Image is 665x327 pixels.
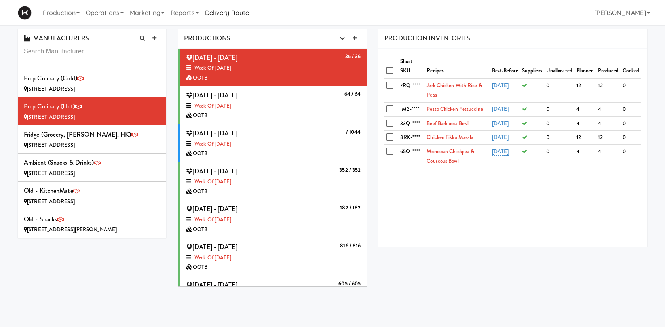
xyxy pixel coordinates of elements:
td: 0 [544,78,574,103]
a: Week of [DATE] [194,102,231,110]
th: Unallocated [544,55,574,78]
a: Week of [DATE] [194,254,231,261]
b: 36 / 36 [345,53,361,60]
span: [STREET_ADDRESS] [27,198,75,205]
span: PRODUCTIONS [184,34,230,43]
li: / 1044 [DATE] - [DATE]Week of [DATE]OOTB [178,124,367,162]
a: Pesto Chicken Fettuccine [427,105,483,113]
li: 352 / 352 [DATE] - [DATE]Week of [DATE]OOTB [178,162,367,200]
b: 182 / 182 [340,204,361,211]
li: 36 / 36 [DATE] - [DATE]Week of [DATE]OOTB [178,49,367,87]
td: 12 [574,78,596,103]
th: Cooked [621,55,641,78]
tr: 8RK-****Chicken Tikka Masala[DATE]012120 [384,131,641,145]
span: [STREET_ADDRESS] [27,113,75,121]
a: Beef Barbacoa Bowl [427,120,469,127]
td: 12 [596,131,621,145]
span: [STREET_ADDRESS] [27,85,75,93]
a: Week of [DATE] [194,216,231,223]
li: Ambient (Snacks & Drinks)[STREET_ADDRESS] [18,154,166,182]
th: Suppliers [520,55,544,78]
span: Prep Culinary (Hot) [24,102,75,111]
td: 4 [574,102,596,116]
span: Prep Culinary (Cold) [24,74,77,83]
span: [DATE] - [DATE] [186,53,237,62]
th: Recipes [425,55,490,78]
a: Moroccan Chickpea & Couscous Bowl [427,148,474,165]
td: 12 [574,131,596,145]
td: 4 [574,144,596,168]
span: [DATE] - [DATE] [186,167,237,176]
th: Short SKU [398,55,425,78]
li: 182 / 182 [DATE] - [DATE]Week of [DATE]OOTB [178,200,367,238]
div: OOTB [186,149,361,159]
td: 0 [544,102,574,116]
td: 0 [621,78,641,103]
li: Old - KitchenMate[STREET_ADDRESS] [18,182,166,210]
div: OOTB [186,111,361,121]
td: 0 [544,131,574,145]
a: [DATE] [492,105,509,113]
th: Produced [596,55,621,78]
tr: 7RQ-****Jerk Chicken With Rice & Peas[DATE]012120 [384,78,641,103]
div: OOTB [186,262,361,272]
b: 64 / 64 [344,90,361,98]
a: Week of [DATE] [194,140,231,148]
b: 816 / 816 [340,242,361,249]
tr: 33Q-****Beef Barbacoa Bowl[DATE]0440 [384,116,641,131]
a: Week of [DATE] [194,64,231,72]
th: Planned [574,55,596,78]
li: Old - Snacks[STREET_ADDRESS][PERSON_NAME] [18,210,166,238]
b: 352 / 352 [339,166,361,174]
a: Week of [DATE] [194,178,231,185]
span: [STREET_ADDRESS][PERSON_NAME] [27,226,117,233]
span: Fridge (Grocery, [PERSON_NAME], HK) [24,130,131,139]
img: Micromart [18,6,32,20]
li: Fridge (Grocery, [PERSON_NAME], HK)[STREET_ADDRESS] [18,125,166,154]
td: 0 [621,144,641,168]
td: 4 [596,102,621,116]
span: [STREET_ADDRESS] [27,141,75,149]
td: 0 [621,116,641,131]
span: [DATE] - [DATE] [186,129,237,138]
th: Best-Before [490,55,520,78]
div: OOTB [186,225,361,235]
a: [DATE] [492,120,509,127]
td: 0 [621,131,641,145]
td: 4 [596,144,621,168]
td: 4 [596,116,621,131]
span: Old - KitchenMate [24,186,73,195]
li: Prep Culinary (Hot)[STREET_ADDRESS] [18,97,166,125]
td: 12 [596,78,621,103]
input: Search Manufacturer [24,44,160,59]
li: 816 / 816 [DATE] - [DATE]Week of [DATE]OOTB [178,238,367,276]
span: [DATE] - [DATE] [186,204,237,213]
div: OOTB [186,187,361,197]
li: 64 / 64 [DATE] - [DATE]Week of [DATE]OOTB [178,86,367,124]
span: Old - Snacks [24,215,57,224]
b: 605 / 605 [338,280,361,287]
a: Chicken Tikka Masala [427,133,473,141]
b: / 1044 [346,128,361,136]
span: [STREET_ADDRESS] [27,169,75,177]
span: MANUFACTURERS [24,34,89,43]
td: 0 [621,102,641,116]
a: [DATE] [492,133,509,141]
tr: IM2-****Pesto Chicken Fettuccine[DATE]0440 [384,102,641,116]
li: 605 / 605 [DATE] - [DATE]Week of [DATE]OOTB [178,276,367,314]
td: 0 [544,116,574,131]
span: [DATE] - [DATE] [186,242,237,251]
span: [DATE] - [DATE] [186,91,237,100]
td: 0 [544,144,574,168]
a: Jerk Chicken With Rice & Peas [427,82,482,99]
td: 4 [574,116,596,131]
li: Prep Culinary (Cold)[STREET_ADDRESS] [18,69,166,97]
a: [DATE] [492,148,509,156]
tr: 65O-****Moroccan Chickpea & Couscous Bowl[DATE]0440 [384,144,641,168]
div: OOTB [186,73,361,83]
span: [DATE] - [DATE] [186,280,237,289]
a: [DATE] [492,82,509,89]
span: Ambient (Snacks & Drinks) [24,158,94,167]
span: PRODUCTION INVENTORIES [384,34,470,43]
